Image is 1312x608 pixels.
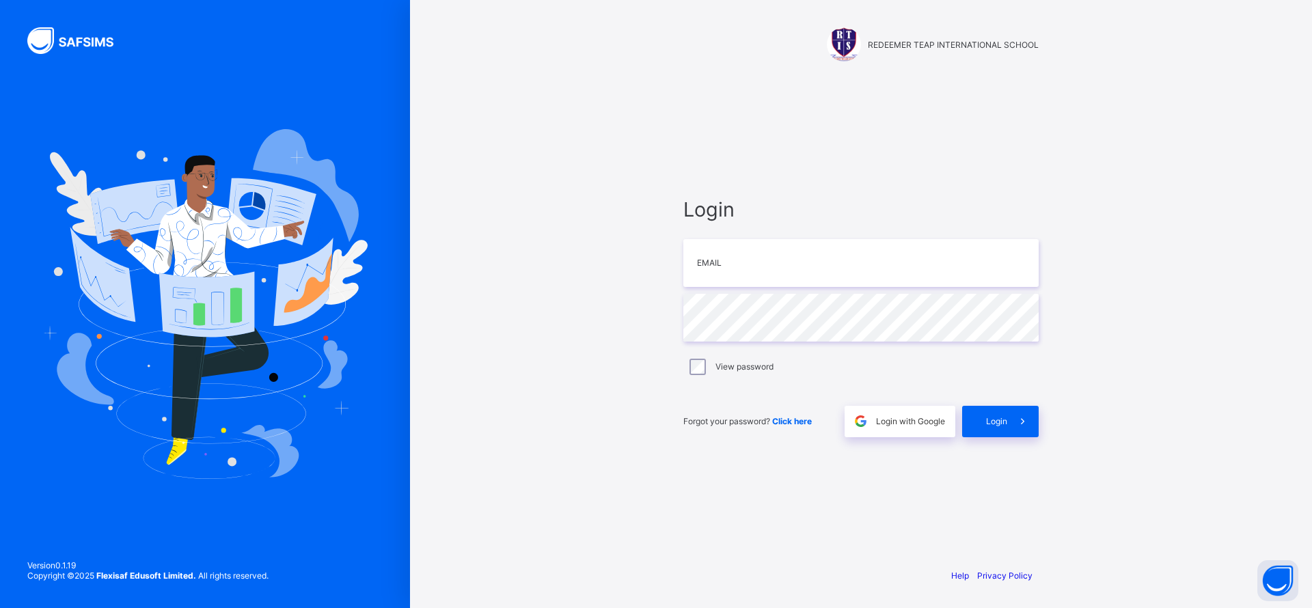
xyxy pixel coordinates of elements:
span: Login [986,416,1007,426]
span: REDEEMER TEAP INTERNATIONAL SCHOOL [868,40,1039,50]
a: Click here [772,416,812,426]
span: Login [683,197,1039,221]
strong: Flexisaf Edusoft Limited. [96,570,196,581]
a: Privacy Policy [977,570,1033,581]
a: Help [951,570,969,581]
span: Login with Google [876,416,945,426]
span: Copyright © 2025 All rights reserved. [27,570,269,581]
img: google.396cfc9801f0270233282035f929180a.svg [853,413,869,429]
img: SAFSIMS Logo [27,27,130,54]
button: Open asap [1257,560,1298,601]
img: Hero Image [42,129,368,479]
span: Version 0.1.19 [27,560,269,570]
span: Forgot your password? [683,416,812,426]
label: View password [715,361,774,372]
